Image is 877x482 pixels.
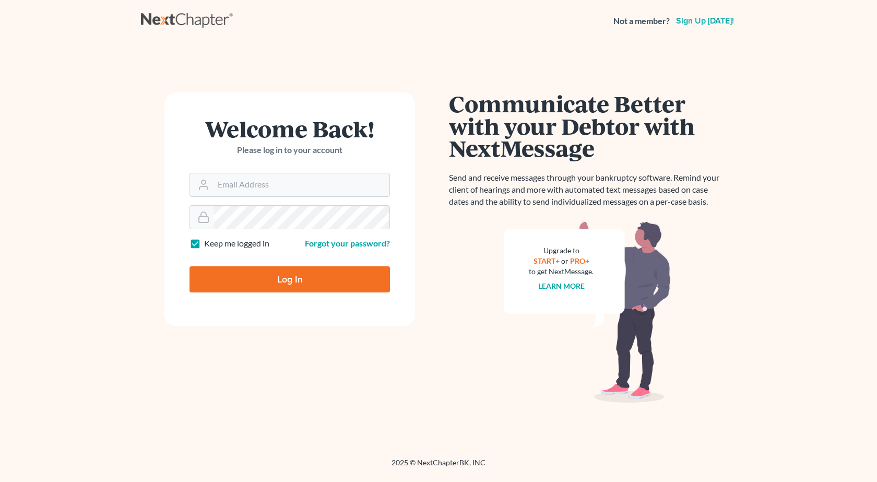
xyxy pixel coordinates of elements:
label: Keep me logged in [204,238,269,250]
a: Sign up [DATE]! [674,17,736,25]
h1: Communicate Better with your Debtor with NextMessage [449,92,726,159]
a: START+ [534,256,560,265]
input: Email Address [214,173,389,196]
p: Send and receive messages through your bankruptcy software. Remind your client of hearings and mo... [449,172,726,208]
strong: Not a member? [613,15,670,27]
a: Forgot your password? [305,238,390,248]
span: or [561,256,568,265]
a: Learn more [538,281,585,290]
input: Log In [189,266,390,292]
a: PRO+ [570,256,589,265]
div: Upgrade to [529,245,594,256]
div: to get NextMessage. [529,266,594,277]
h1: Welcome Back! [189,117,390,140]
p: Please log in to your account [189,144,390,156]
img: nextmessage_bg-59042aed3d76b12b5cd301f8e5b87938c9018125f34e5fa2b7a6b67550977c72.svg [504,220,671,403]
div: 2025 © NextChapterBK, INC [141,457,736,476]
